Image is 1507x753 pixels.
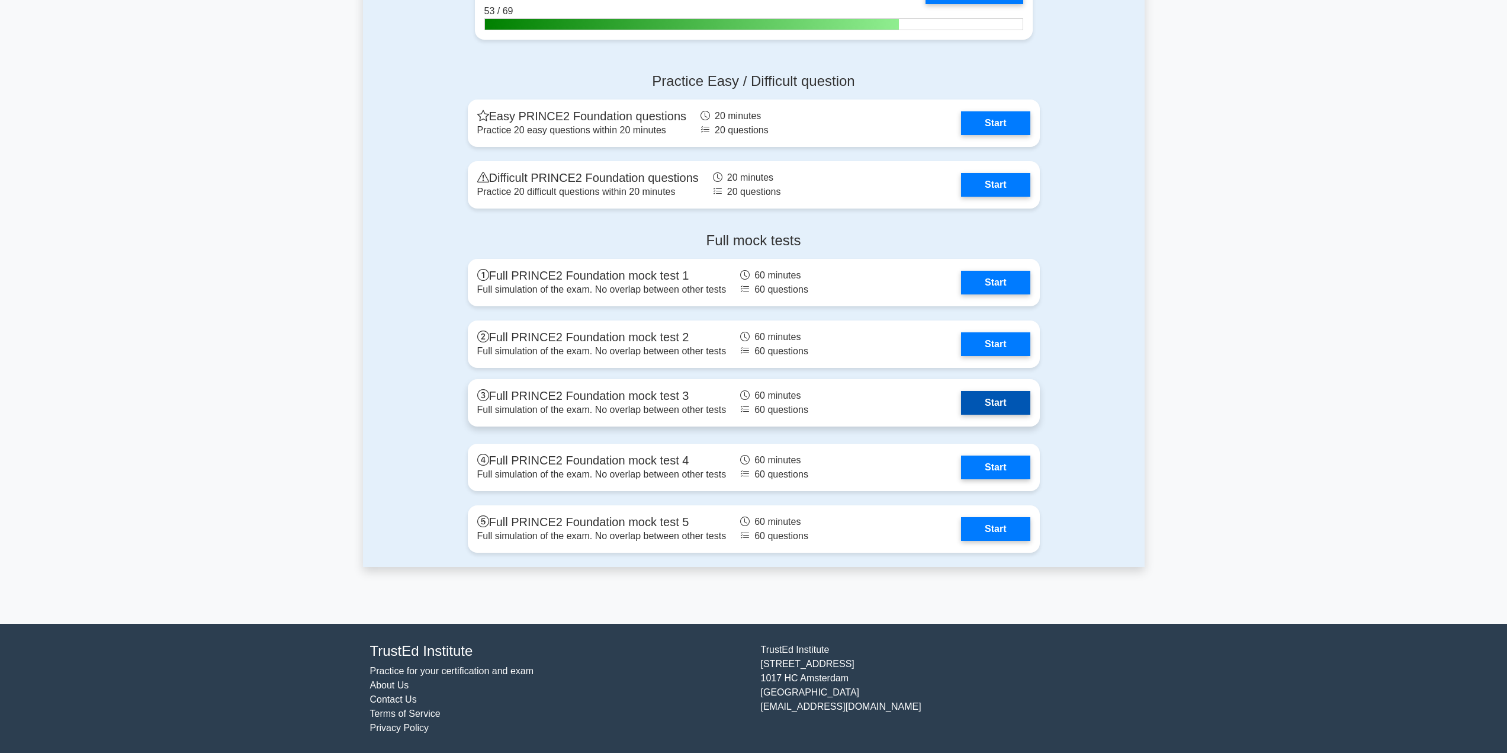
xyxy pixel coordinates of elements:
[961,391,1030,415] a: Start
[961,332,1030,356] a: Start
[370,694,417,704] a: Contact Us
[468,232,1040,249] h4: Full mock tests
[370,680,409,690] a: About Us
[370,643,747,660] h4: TrustEd Institute
[370,709,441,719] a: Terms of Service
[961,111,1030,135] a: Start
[370,666,534,676] a: Practice for your certification and exam
[961,173,1030,197] a: Start
[468,73,1040,90] h4: Practice Easy / Difficult question
[754,643,1145,736] div: TrustEd Institute [STREET_ADDRESS] 1017 HC Amsterdam [GEOGRAPHIC_DATA] [EMAIL_ADDRESS][DOMAIN_NAME]
[961,456,1030,479] a: Start
[961,517,1030,541] a: Start
[961,271,1030,294] a: Start
[370,723,429,733] a: Privacy Policy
